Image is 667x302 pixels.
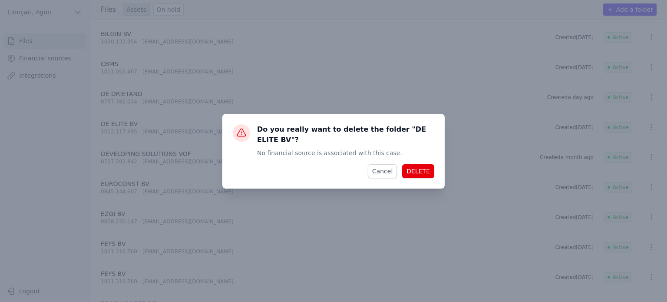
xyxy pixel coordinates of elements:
[372,168,393,175] font: Cancel
[406,168,430,175] font: DELETE
[257,149,402,156] font: No financial source is associated with this case.
[402,164,434,178] button: DELETE
[368,164,397,178] button: Cancel
[257,125,426,144] font: Do you really want to delete the folder "DE ELITE BV"?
